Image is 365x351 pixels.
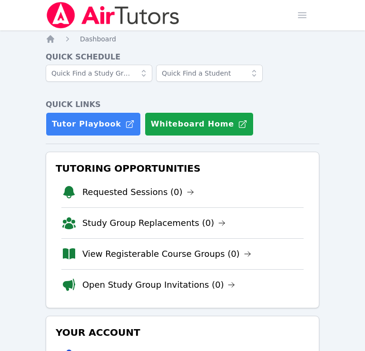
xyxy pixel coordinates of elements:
[54,324,311,341] h3: Your Account
[46,2,180,29] img: Air Tutors
[46,34,319,44] nav: Breadcrumb
[46,65,152,82] input: Quick Find a Study Group
[145,112,254,136] button: Whiteboard Home
[46,51,319,63] h4: Quick Schedule
[80,34,116,44] a: Dashboard
[156,65,263,82] input: Quick Find a Student
[46,99,319,110] h4: Quick Links
[82,216,226,230] a: Study Group Replacements (0)
[82,278,236,292] a: Open Study Group Invitations (0)
[46,112,141,136] a: Tutor Playbook
[82,247,251,261] a: View Registerable Course Groups (0)
[80,35,116,43] span: Dashboard
[54,160,311,177] h3: Tutoring Opportunities
[82,185,194,199] a: Requested Sessions (0)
